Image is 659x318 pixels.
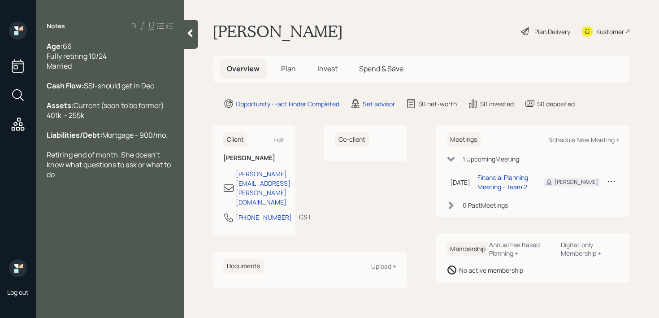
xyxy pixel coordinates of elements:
div: [PHONE_NUMBER] [236,213,292,222]
div: Financial Planning Meeting - Team 2 [477,173,529,192]
div: Annual Fee Based Planning + [489,240,554,257]
span: 66 Fully retiring 10/24 Married [47,41,107,71]
span: - [95,81,98,91]
h1: [PERSON_NAME] [212,22,343,41]
div: [DATE] [450,178,470,187]
span: Assets: [47,100,74,110]
div: Set advisor [363,99,395,109]
div: Kustomer [596,27,624,36]
div: CST [299,212,311,222]
div: $0 invested [480,99,514,109]
span: Mortgage - 900/mo. [102,130,168,140]
span: Invest [317,64,338,74]
span: Cash Flow: [47,81,84,91]
div: Edit [273,135,285,144]
h6: Membership [447,242,489,257]
label: Notes [47,22,65,30]
div: 0 Past Meeting s [463,200,508,210]
div: $0 deposited [537,99,575,109]
span: Liabilities/Debt: [47,130,102,140]
div: [PERSON_NAME][EMAIL_ADDRESS][PERSON_NAME][DOMAIN_NAME] [236,169,290,207]
div: Schedule New Meeting + [548,135,620,144]
img: retirable_logo.png [9,259,27,277]
h6: [PERSON_NAME] [223,154,285,162]
span: Overview [227,64,260,74]
div: No active membership [459,266,523,275]
span: SSI [84,81,95,91]
div: Plan Delivery [534,27,570,36]
div: [PERSON_NAME] [555,178,598,186]
div: Log out [7,288,29,296]
span: should get in Dec [98,81,154,91]
span: Current (soon to be former) 401k - 255k [47,100,165,120]
div: Digital-only Membership + [561,240,620,257]
div: $0 net-worth [418,99,457,109]
h6: Documents [223,259,264,274]
div: 1 Upcoming Meeting [463,154,519,164]
div: Opportunity · Fact Finder Completed [236,99,339,109]
span: Retiring end of month. She doesn't know what questions to ask or what to do [47,150,172,179]
span: Plan [281,64,296,74]
h6: Co-client [335,132,369,147]
div: Upload + [371,262,396,270]
h6: Client [223,132,247,147]
span: Age: [47,41,63,51]
span: Spend & Save [359,64,403,74]
h6: Meetings [447,132,481,147]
